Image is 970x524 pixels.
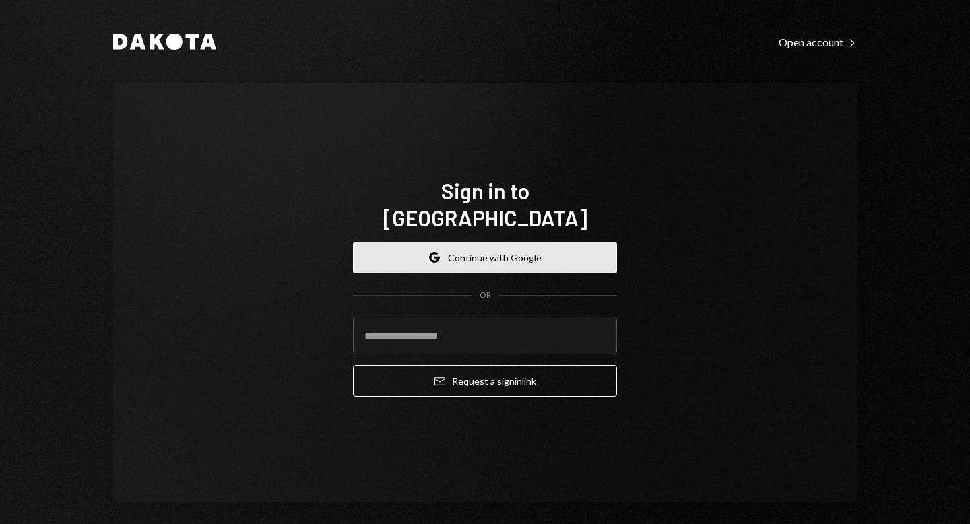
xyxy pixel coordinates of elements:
button: Continue with Google [353,242,617,273]
button: Request a signinlink [353,365,617,397]
div: OR [480,290,491,301]
h1: Sign in to [GEOGRAPHIC_DATA] [353,177,617,231]
div: Open account [779,36,857,49]
a: Open account [779,34,857,49]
